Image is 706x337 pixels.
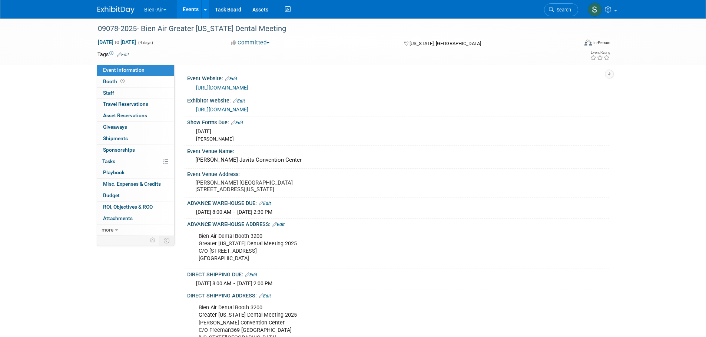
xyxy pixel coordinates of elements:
a: Edit [225,76,237,81]
a: ROI, Objectives & ROO [97,202,174,213]
div: [PERSON_NAME] Javits Convention Center [193,154,603,166]
a: Edit [272,222,285,227]
a: Edit [231,120,243,125]
a: Booth [97,76,174,87]
a: Edit [245,272,257,277]
a: Asset Reservations [97,110,174,121]
div: DIRECT SHIPPING DUE: [187,269,609,279]
a: Travel Reservations [97,99,174,110]
span: (4 days) [137,40,153,45]
div: [PERSON_NAME] [196,136,603,143]
div: Bien Air Dental Booth 3200 Greater [US_STATE] Dental Meeting 2025 C/O [STREET_ADDRESS] [GEOGRAPHI... [193,229,527,266]
span: Misc. Expenses & Credits [103,181,161,187]
pre: [PERSON_NAME] [GEOGRAPHIC_DATA] [STREET_ADDRESS][US_STATE] [195,179,355,193]
span: Staff [103,90,114,96]
a: Budget [97,190,174,201]
div: Event Rating [590,51,610,54]
a: Staff [97,88,174,99]
div: 09078-2025- Bien Air Greater [US_STATE] Dental Meeting [95,22,567,36]
a: Event Information [97,65,174,76]
span: Giveaways [103,124,127,130]
span: [DATE] [196,128,211,134]
span: Search [554,7,571,13]
a: Tasks [97,156,174,167]
div: Exhibitor Website: [187,95,609,105]
div: In-Person [593,40,610,46]
td: Toggle Event Tabs [159,236,174,245]
span: Booth [103,78,126,84]
a: Edit [259,201,271,206]
a: more [97,225,174,236]
span: Event Information [103,67,145,73]
td: Personalize Event Tab Strip [146,236,159,245]
img: Format-Inperson.png [584,40,592,46]
div: Event Website: [187,73,609,82]
span: more [102,227,113,233]
a: Edit [233,98,245,104]
span: ROI, Objectives & ROO [103,204,153,210]
div: ADVANCE WAREHOUSE DUE: [187,198,609,207]
a: Edit [259,293,271,299]
button: Committed [228,39,272,47]
a: Shipments [97,133,174,144]
span: [DATE] 8:00 AM - [DATE] 2:30 PM [196,209,272,215]
a: Giveaways [97,122,174,133]
a: Playbook [97,167,174,178]
img: ExhibitDay [97,6,135,14]
div: Event Venue Address: [187,169,609,178]
span: Travel Reservations [103,101,148,107]
span: Budget [103,192,120,198]
span: Playbook [103,169,125,175]
div: Event Venue Name: [187,146,609,155]
span: [DATE] 8:00 AM - [DATE] 2:00 PM [196,280,272,286]
a: [URL][DOMAIN_NAME] [196,85,248,91]
td: Tags [97,51,129,58]
div: Show Forms Due: [187,117,609,127]
a: Attachments [97,213,174,224]
a: Sponsorships [97,145,174,156]
span: Tasks [102,158,115,164]
span: Asset Reservations [103,112,147,118]
span: Sponsorships [103,147,135,153]
a: [URL][DOMAIN_NAME] [196,107,248,112]
div: ADVANCE WAREHOUSE ADDRESS: [187,219,609,228]
a: Misc. Expenses & Credits [97,179,174,190]
a: Search [544,3,578,16]
span: [US_STATE], [GEOGRAPHIC_DATA] [410,41,481,46]
span: Attachments [103,215,133,221]
img: Samantha Meyers [588,3,602,17]
span: Shipments [103,135,128,141]
span: [DATE] [DATE] [97,39,136,46]
span: Booth not reserved yet [119,78,126,84]
a: Edit [117,52,129,57]
div: DIRECT SHIPPING ADDRESS: [187,290,609,300]
div: Event Format [534,38,611,50]
span: to [113,39,120,45]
